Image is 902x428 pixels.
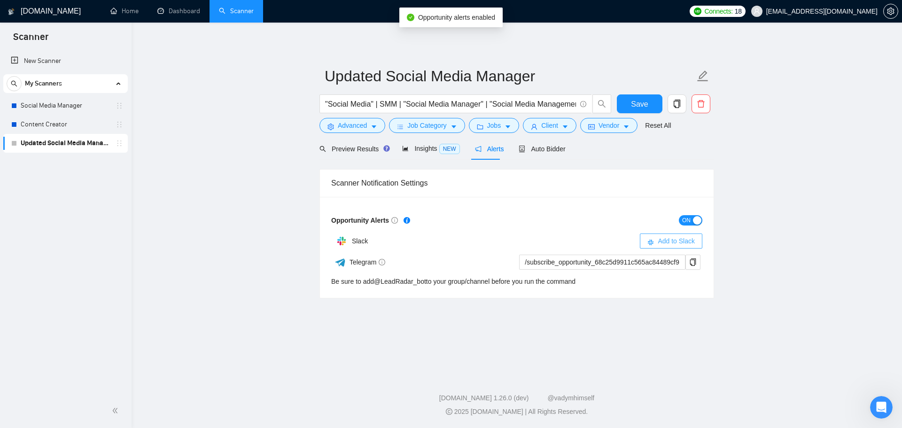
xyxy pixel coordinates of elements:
a: Content Creator [21,115,110,134]
span: double-left [112,406,121,415]
span: Opportunity Alerts [331,217,398,224]
button: setting [883,4,898,19]
a: dashboardDashboard [157,7,200,15]
button: Save [617,94,662,113]
span: copy [686,258,700,266]
a: New Scanner [11,52,120,70]
span: Jobs [487,120,501,131]
span: Opportunity alerts enabled [418,14,495,21]
img: logo [8,4,15,19]
span: holder [116,140,123,147]
img: upwork-logo.png [694,8,701,15]
div: 2025 [DOMAIN_NAME] | All Rights Reserved. [139,407,894,417]
a: Reset All [645,120,671,131]
button: delete [692,94,710,113]
span: My Scanners [25,74,62,93]
span: Connects: [704,6,732,16]
button: barsJob Categorycaret-down [389,118,465,133]
a: [DOMAIN_NAME] 1.26.0 (dev) [439,394,529,402]
a: Social Media Manager [21,96,110,115]
div: Tooltip anchor [403,216,411,225]
span: Vendor [599,120,619,131]
a: searchScanner [219,7,254,15]
a: homeHome [110,7,139,15]
span: Preview Results [319,145,387,153]
a: Updated Social Media Manager [21,134,110,153]
span: robot [519,146,525,152]
span: Save [631,98,648,110]
li: New Scanner [3,52,128,70]
button: settingAdvancedcaret-down [319,118,385,133]
div: Tooltip anchor [382,144,391,153]
span: copyright [446,408,452,415]
span: notification [475,146,482,152]
button: search [592,94,611,113]
span: Advanced [338,120,367,131]
span: slack [647,238,654,245]
span: info-circle [391,217,398,224]
li: My Scanners [3,74,128,153]
span: check-circle [407,14,414,21]
span: Add to Slack [658,236,695,246]
button: slackAdd to Slack [640,233,702,249]
span: holder [116,121,123,128]
span: search [7,80,21,87]
span: Slack [352,237,368,245]
span: search [593,100,611,108]
button: idcardVendorcaret-down [580,118,638,133]
span: folder [477,123,483,130]
span: bars [397,123,404,130]
span: info-circle [379,259,385,265]
span: caret-down [505,123,511,130]
span: Job Category [407,120,446,131]
img: ww3wtPAAAAAElFTkSuQmCC [334,257,346,268]
img: hpQkSZIkSZIkSZIkSZIkSZIkSZIkSZIkSZIkSZIkSZIkSZIkSZIkSZIkSZIkSZIkSZIkSZIkSZIkSZIkSZIkSZIkSZIkSZIkS... [332,232,351,250]
button: search [7,76,22,91]
span: Insights [402,145,459,152]
button: folderJobscaret-down [469,118,520,133]
span: ON [682,215,691,226]
span: user [531,123,537,130]
span: setting [327,123,334,130]
span: edit [697,70,709,82]
span: user [754,8,760,15]
span: caret-down [562,123,568,130]
button: copy [685,255,700,270]
span: Scanner [6,30,56,50]
iframe: Intercom live chat [870,396,893,419]
span: 18 [735,6,742,16]
span: Client [541,120,558,131]
button: userClientcaret-down [523,118,576,133]
span: NEW [439,144,460,154]
span: copy [668,100,686,108]
button: copy [668,94,686,113]
div: Be sure to add to your group/channel before you run the command [331,276,575,287]
a: @vadymhimself [547,394,594,402]
span: Telegram [350,258,386,266]
a: @LeadRadar_bot [374,278,426,285]
span: caret-down [623,123,630,130]
span: idcard [588,123,595,130]
a: setting [883,8,898,15]
span: search [319,146,326,152]
span: info-circle [580,101,586,107]
span: holder [116,102,123,109]
span: Auto Bidder [519,145,565,153]
div: Scanner Notification Settings [331,170,702,196]
span: delete [692,100,710,108]
span: Alerts [475,145,504,153]
span: caret-down [371,123,377,130]
span: caret-down [451,123,457,130]
input: Scanner name... [325,64,695,88]
span: area-chart [402,145,409,152]
input: Search Freelance Jobs... [325,98,576,110]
